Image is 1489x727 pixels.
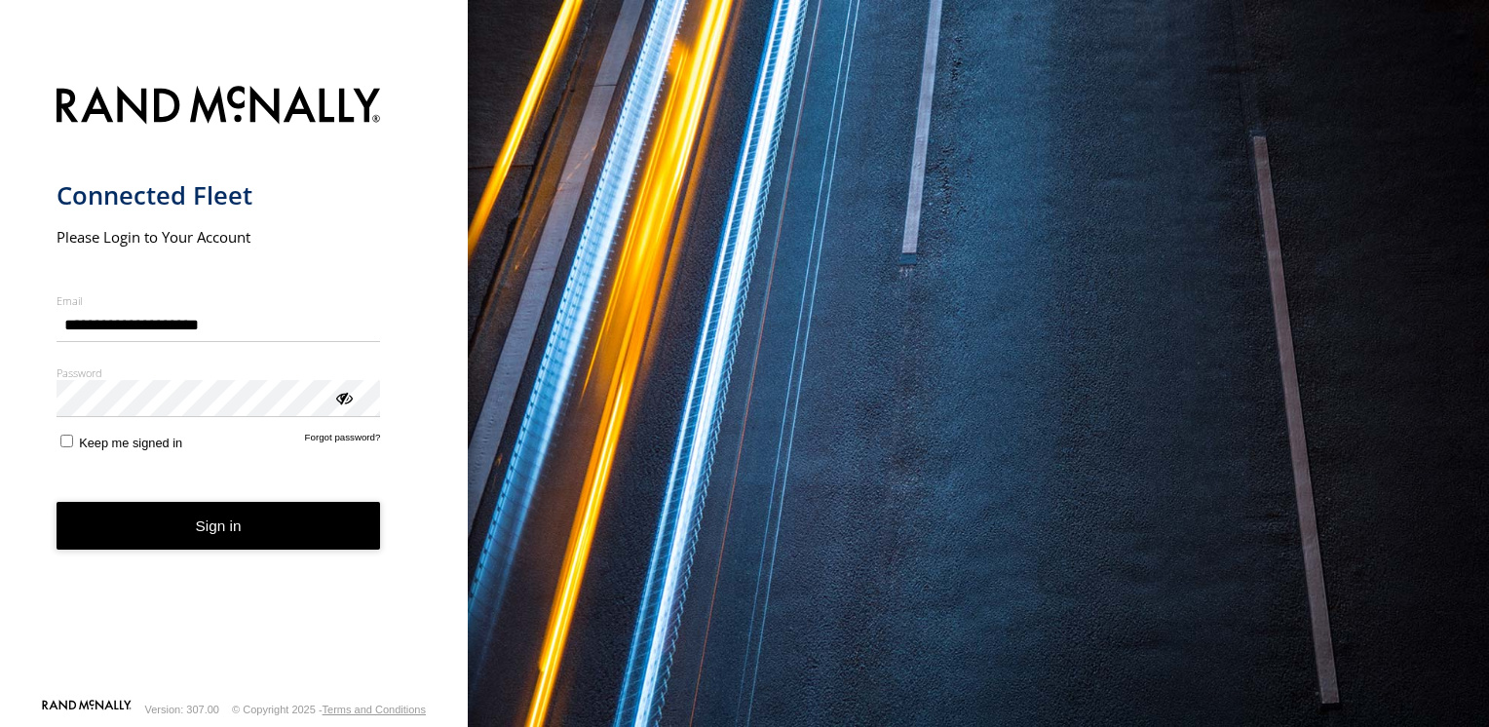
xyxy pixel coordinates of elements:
[145,704,219,715] div: Version: 307.00
[305,432,381,450] a: Forgot password?
[232,704,426,715] div: © Copyright 2025 -
[60,435,73,447] input: Keep me signed in
[79,436,182,450] span: Keep me signed in
[323,704,426,715] a: Terms and Conditions
[333,387,353,406] div: ViewPassword
[57,82,381,132] img: Rand McNally
[57,227,381,247] h2: Please Login to Your Account
[57,365,381,380] label: Password
[42,700,132,719] a: Visit our Website
[57,179,381,211] h1: Connected Fleet
[57,502,381,550] button: Sign in
[57,293,381,308] label: Email
[57,74,412,698] form: main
